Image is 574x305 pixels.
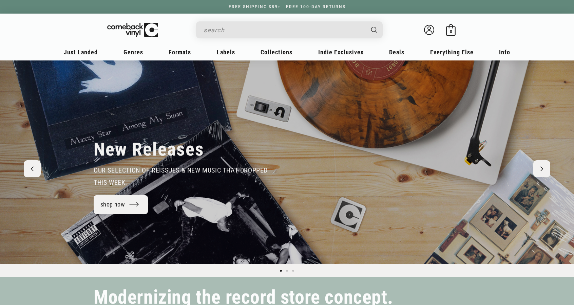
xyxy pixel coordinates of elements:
[318,49,364,56] span: Indie Exclusives
[222,4,352,9] a: FREE SHIPPING $89+ | FREE 100-DAY RETURNS
[278,268,284,274] button: Load slide 1 of 3
[94,195,148,214] a: shop now
[94,138,204,161] h2: New Releases
[284,268,290,274] button: Load slide 2 of 3
[365,21,384,38] button: Search
[261,49,292,56] span: Collections
[217,49,235,56] span: Labels
[24,160,41,177] button: Previous slide
[450,29,452,34] span: 0
[204,23,364,37] input: search
[123,49,143,56] span: Genres
[389,49,404,56] span: Deals
[533,160,550,177] button: Next slide
[94,166,268,186] span: our selection of reissues & new music that dropped this week.
[169,49,191,56] span: Formats
[499,49,510,56] span: Info
[430,49,474,56] span: Everything Else
[196,21,383,38] div: Search
[290,268,296,274] button: Load slide 3 of 3
[64,49,98,56] span: Just Landed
